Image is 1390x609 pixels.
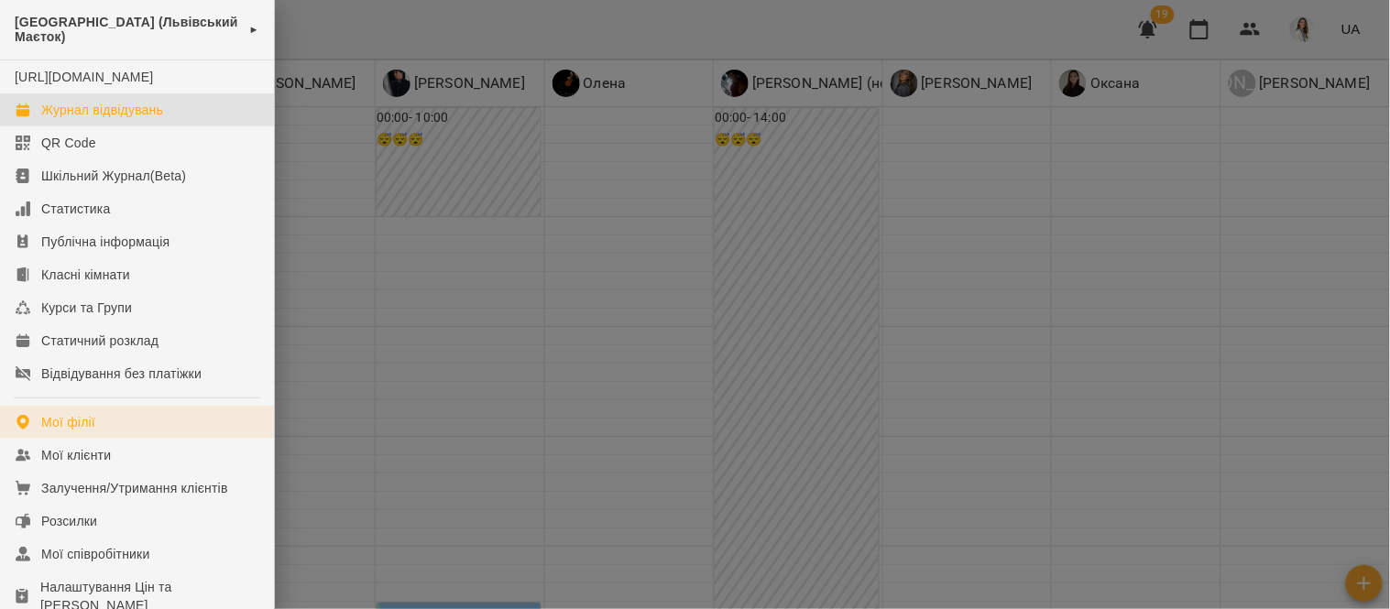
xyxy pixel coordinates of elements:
[41,233,170,251] div: Публічна інформація
[41,364,202,383] div: Відвідування без платіжки
[41,299,132,317] div: Курси та Групи
[41,479,228,497] div: Залучення/Утримання клієнтів
[41,332,159,350] div: Статичний розклад
[41,167,186,185] div: Шкільний Журнал(Beta)
[41,134,96,152] div: QR Code
[41,512,97,530] div: Розсилки
[15,70,153,84] a: [URL][DOMAIN_NAME]
[41,545,150,563] div: Мої співробітники
[41,200,111,218] div: Статистика
[41,413,95,431] div: Мої філії
[41,446,111,464] div: Мої клієнти
[41,101,163,119] div: Журнал відвідувань
[15,15,240,45] span: [GEOGRAPHIC_DATA] (Львівський Маєток)
[41,266,130,284] div: Класні кімнати
[249,22,259,37] span: ►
